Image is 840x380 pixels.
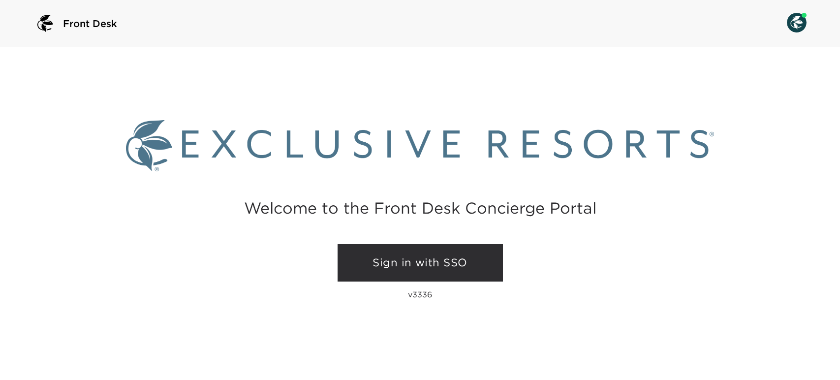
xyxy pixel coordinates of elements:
[408,289,432,299] p: v3336
[126,120,714,171] img: Exclusive Resorts logo
[338,244,503,282] a: Sign in with SSO
[787,13,807,32] img: User
[33,12,57,35] img: logo
[63,17,117,31] span: Front Desk
[244,200,596,216] h2: Welcome to the Front Desk Concierge Portal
